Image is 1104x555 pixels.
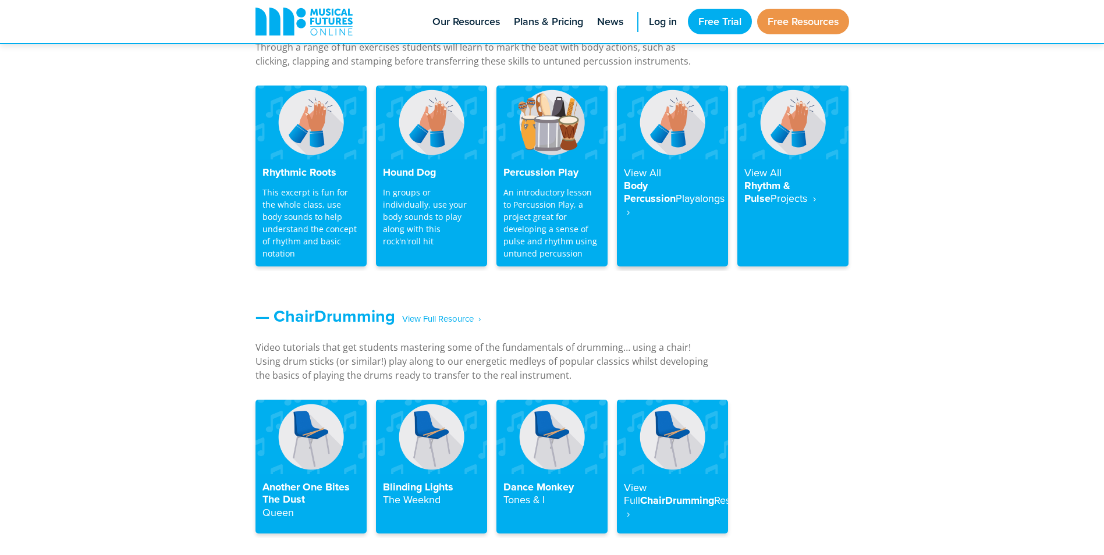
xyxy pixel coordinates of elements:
[624,480,647,508] strong: View Full
[744,166,842,205] h4: Rhythm & Pulse
[255,86,367,266] a: Rhythmic Roots This excerpt is fun for the whole class, use body sounds to help understand the co...
[262,481,360,520] h4: Another One Bites The Dust
[262,505,294,520] strong: Queen
[383,166,480,179] h4: Hound Dog
[624,165,661,180] strong: View All
[255,400,367,533] a: Another One Bites The DustQueen
[757,9,849,34] a: Free Resources
[503,492,545,507] strong: Tones & I
[496,86,608,266] a: Percussion Play An introductory lesson to Percussion Play, a project great for developing a sense...
[624,166,721,218] h4: Body Percussion
[744,165,782,180] strong: View All
[503,166,601,179] h4: Percussion Play
[496,400,608,533] a: Dance MonkeyTones & I
[383,481,480,507] h4: Blinding Lights
[771,191,816,205] strong: Projects ‎ ›
[617,86,728,266] a: View AllBody PercussionPlayalongs ‎ ›
[255,340,709,382] p: Video tutorials that get students mastering some of the fundamentals of drumming… using a chair! ...
[383,186,480,247] p: In groups or individually, use your body sounds to play along with this rock'n'roll hit
[376,400,487,533] a: Blinding LightsThe Weeknd
[255,304,481,328] a: — ChairDrumming‎ ‎ ‎ View Full Resource‎‏‏‎ ‎ ›
[503,481,601,507] h4: Dance Monkey
[262,166,360,179] h4: Rhythmic Roots
[624,481,721,521] h4: ChairDrumming
[624,191,725,219] strong: Playalongs ‎ ›
[395,309,481,329] span: ‎ ‎ ‎ View Full Resource‎‏‏‎ ‎ ›
[688,9,752,34] a: Free Trial
[432,14,500,30] span: Our Resources
[624,493,757,521] strong: Resource ‎ ›
[597,14,623,30] span: News
[262,186,360,259] p: This excerpt is fun for the whole class, use body sounds to help understand the concept of rhythm...
[383,492,441,507] strong: The Weeknd
[503,186,601,259] p: An introductory lesson to Percussion Play, a project great for developing a sense of pulse and rh...
[617,400,728,533] a: View FullChairDrummingResource ‎ ›
[649,14,677,30] span: Log in
[514,14,583,30] span: Plans & Pricing
[737,86,849,266] a: View AllRhythm & PulseProjects ‎ ›
[255,40,709,68] p: Through a range of fun exercises students will learn to mark the beat with body actions, such as ...
[376,86,487,266] a: Hound Dog In groups or individually, use your body sounds to play along with this rock'n'roll hit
